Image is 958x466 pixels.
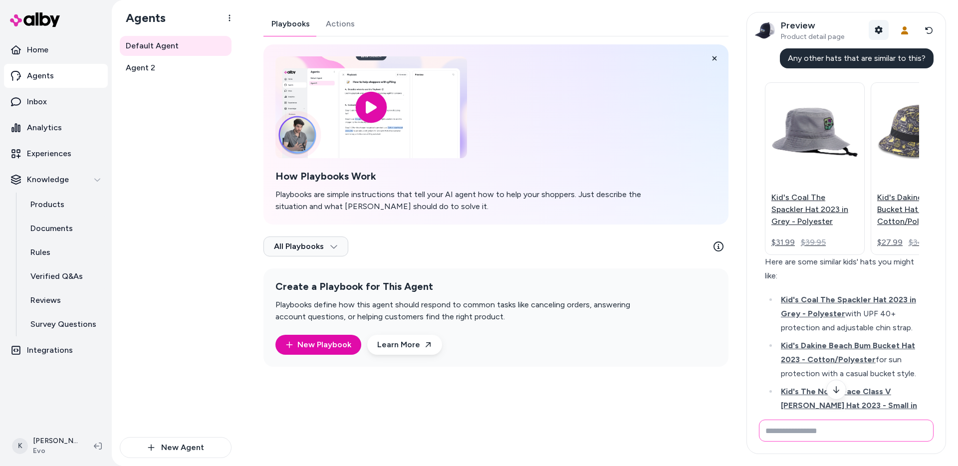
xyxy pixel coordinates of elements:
span: Kid's Dakine Beach Bum Bucket Hat 2023 - Cotton/Polyester [781,341,915,364]
h2: How Playbooks Work [275,170,659,183]
p: Analytics [27,122,62,134]
a: Inbox [4,90,108,114]
p: Survey Questions [30,318,96,330]
a: Learn More [367,335,442,355]
span: Product detail page [781,32,844,41]
input: Write your prompt here [759,420,934,442]
button: New Playbook [275,335,361,355]
span: Agent 2 [126,62,155,74]
p: Products [30,199,64,211]
p: Playbooks define how this agent should respond to common tasks like canceling orders, answering a... [275,299,659,323]
button: Playbooks [263,12,318,36]
div: Here are some similar kids' hats you might like: [765,255,919,283]
span: Kid's Coal The Spackler Hat 2023 in Grey - Polyester [781,295,916,318]
p: Preview [781,20,844,31]
p: Rules [30,246,50,258]
p: Knowledge [27,174,69,186]
li: with UPF 40+ protection and adjustable chin strap. [778,293,919,335]
p: Integrations [27,344,73,356]
span: All Playbooks [274,241,338,251]
span: $34.95 [909,236,934,248]
a: Integrations [4,338,108,362]
button: New Agent [120,437,232,458]
h1: Agents [118,10,166,25]
li: featuring UPF 40+ and moisture-wicking sweatband. [778,385,919,441]
a: Verified Q&As [20,264,108,288]
img: Kid's Patagonia Trucker Hat 2026 in Blue - Cotton/Polyester [755,20,775,40]
button: K[PERSON_NAME]Evo [6,430,86,462]
a: Agent 2 [120,58,232,78]
p: Documents [30,223,73,234]
a: Analytics [4,116,108,140]
span: $39.95 [801,236,826,248]
a: Rules [20,240,108,264]
a: Documents [20,217,108,240]
p: Home [27,44,48,56]
a: Default Agent [120,36,232,56]
button: Actions [318,12,363,36]
p: Kid's Coal The Spackler Hat 2023 in Grey - Polyester [771,192,858,228]
a: New Playbook [285,339,351,351]
a: Products [20,193,108,217]
p: Verified Q&As [30,270,83,282]
img: Kid's Coal The Spackler Hat 2023 in Grey - Polyester [771,89,858,176]
p: Agents [27,70,54,82]
a: Kid's Coal The Spackler Hat 2023 in Grey - PolyesterKid's Coal The Spackler Hat 2023 in Grey - Po... [765,82,865,255]
a: Reviews [20,288,108,312]
div: $27.99 [877,236,903,248]
span: Evo [33,446,78,456]
span: Default Agent [126,40,179,52]
h2: Create a Playbook for This Agent [275,280,659,293]
a: Survey Questions [20,312,108,336]
p: Experiences [27,148,71,160]
button: All Playbooks [263,236,348,256]
p: Inbox [27,96,47,108]
a: Agents [4,64,108,88]
button: Knowledge [4,168,108,192]
span: Any other hats that are similar to this? [788,53,926,63]
p: Reviews [30,294,61,306]
div: $31.99 [771,236,795,248]
li: for sun protection with a casual bucket style. [778,339,919,381]
span: K [12,438,28,454]
img: alby Logo [10,12,60,27]
a: Home [4,38,108,62]
a: Experiences [4,142,108,166]
span: Kid's The North Face Class V [PERSON_NAME] Hat 2023 - Small in Black - Polyester [781,387,917,424]
p: Playbooks are simple instructions that tell your AI agent how to help your shoppers. Just describ... [275,189,659,213]
p: [PERSON_NAME] [33,436,78,446]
